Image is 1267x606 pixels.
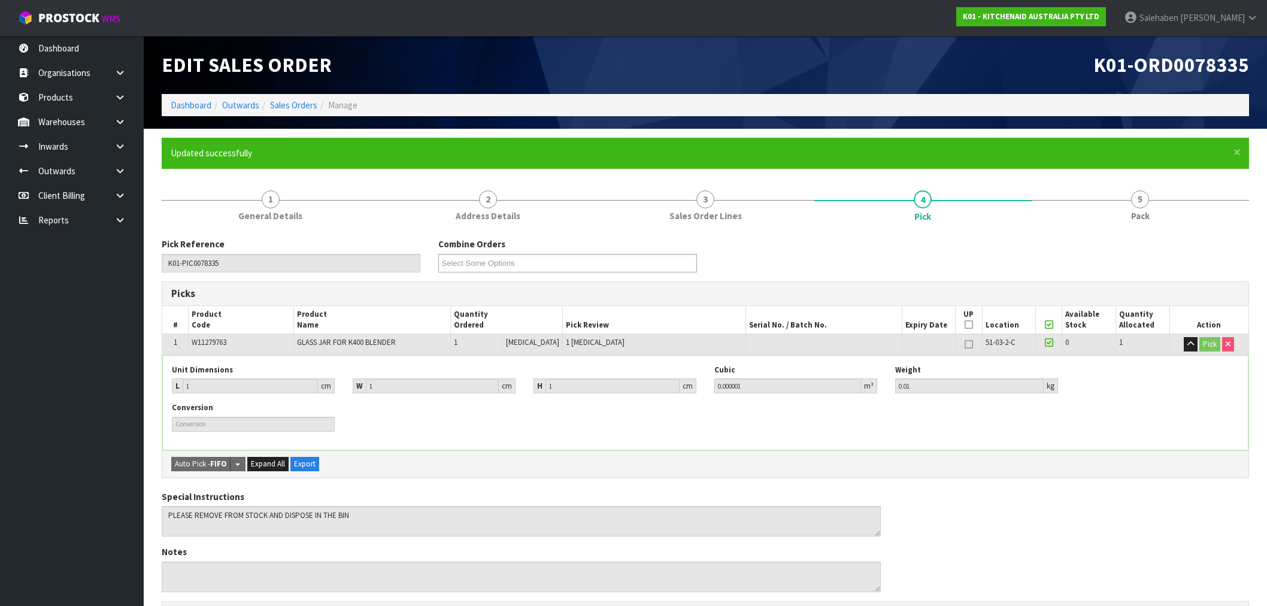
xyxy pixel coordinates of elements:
span: ProStock [38,10,99,26]
label: Cubic [714,365,735,375]
div: m³ [861,378,877,393]
div: cm [318,378,335,393]
strong: H [537,381,542,391]
span: 5 [1131,190,1149,208]
th: Product Name [294,306,451,334]
span: 4 [914,190,932,208]
label: Weight [895,365,921,375]
div: kg [1044,378,1058,393]
span: 1 [MEDICAL_DATA] [566,337,625,347]
span: 1 [174,337,177,347]
small: WMS [102,13,120,25]
label: Special Instructions [162,490,244,503]
span: Updated successfully [171,147,252,159]
th: UP [955,306,982,334]
h3: Picks [171,288,696,299]
strong: FIFO [210,459,227,469]
span: 3 [696,190,714,208]
span: Salehaben [1139,12,1178,23]
span: Sales Order Lines [669,210,742,222]
label: Notes [162,546,187,558]
span: × [1233,144,1241,160]
span: 51-03-2-C [986,337,1016,347]
th: Quantity Ordered [450,306,562,334]
span: [MEDICAL_DATA] [506,337,559,347]
strong: K01 - KITCHENAID AUSTRALIA PTY LTD [963,11,1099,22]
span: Pack [1131,210,1150,222]
span: [PERSON_NAME] [1180,12,1245,23]
span: Edit Sales Order [162,52,332,77]
label: Combine Orders [438,238,505,250]
button: Export [290,457,319,471]
input: Width [366,378,499,393]
input: Cubic [714,378,861,393]
button: Pick [1199,337,1220,352]
span: 1 [454,337,457,347]
a: K01 - KITCHENAID AUSTRALIA PTY LTD [956,7,1106,26]
th: Expiry Date [902,306,956,334]
span: 1 [262,190,280,208]
input: Weight [895,378,1044,393]
span: GLASS JAR FOR K400 BLENDER [297,337,396,347]
strong: W [356,381,363,391]
label: Conversion [172,402,213,413]
span: General Details [238,210,302,222]
span: Pick [914,210,931,223]
span: Expand All [251,459,285,469]
span: W11279763 [192,337,226,347]
span: 2 [479,190,497,208]
input: Height [545,378,680,393]
img: cube-alt.png [18,10,33,25]
strong: L [175,381,180,391]
label: Unit Dimensions [172,365,233,375]
span: Address Details [456,210,520,222]
div: cm [680,378,696,393]
th: Available Stock [1062,306,1116,334]
span: K01-ORD0078335 [1093,52,1249,77]
button: Expand All [247,457,289,471]
span: 0 [1065,337,1069,347]
a: Outwards [222,99,259,111]
label: Pick Reference [162,238,225,250]
a: Sales Orders [270,99,317,111]
span: 1 [1119,337,1123,347]
th: Quantity Allocated [1116,306,1170,334]
a: Dashboard [171,99,211,111]
input: Length [183,378,318,393]
button: Auto Pick -FIFO [171,457,231,471]
th: Location [982,306,1036,334]
div: cm [499,378,516,393]
input: Conversion [172,417,335,432]
th: # [162,306,189,334]
th: Product Code [189,306,294,334]
th: Action [1169,306,1248,334]
th: Pick Review [562,306,746,334]
span: Manage [328,99,357,111]
th: Serial No. / Batch No. [746,306,902,334]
